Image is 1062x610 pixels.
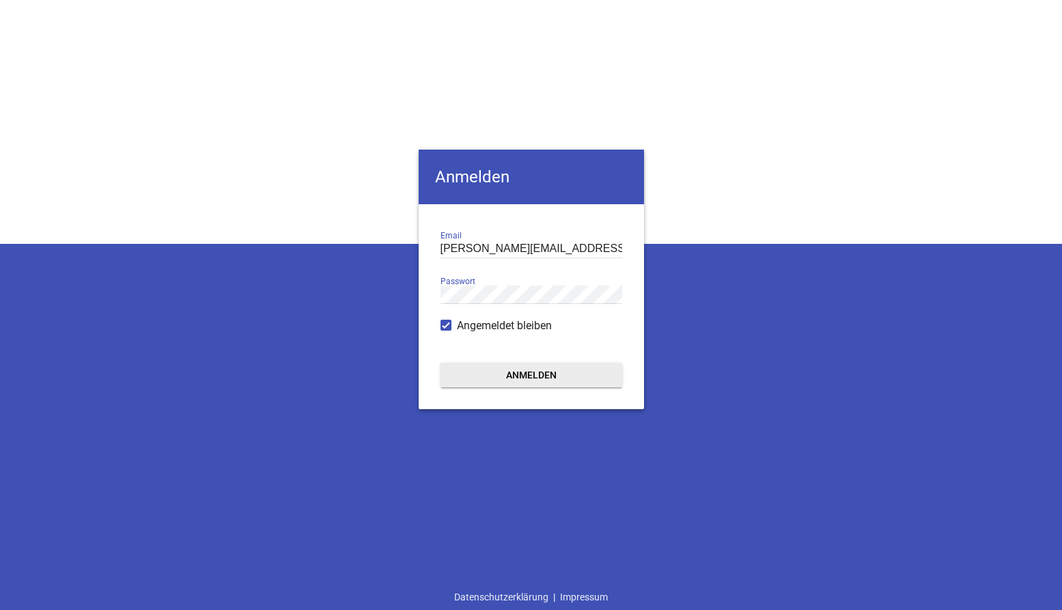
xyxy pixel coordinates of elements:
a: Datenschutzerklärung [449,584,553,610]
a: Impressum [555,584,613,610]
div: | [449,584,613,610]
span: Angemeldet bleiben [457,318,552,334]
button: Anmelden [441,363,622,387]
h4: Anmelden [419,150,644,204]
